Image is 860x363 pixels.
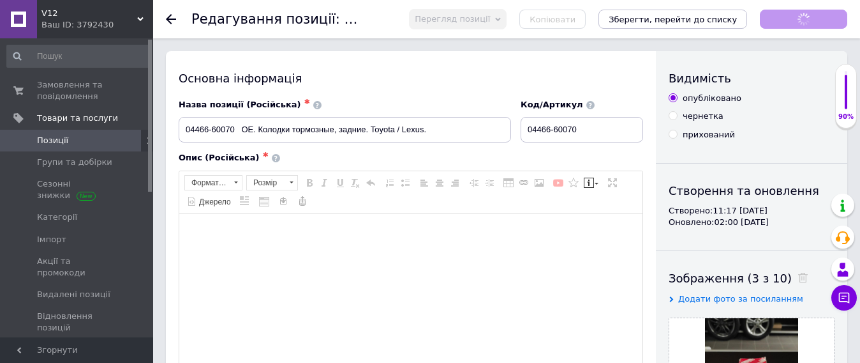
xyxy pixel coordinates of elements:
[683,111,723,122] div: чернетка
[185,176,230,190] span: Форматування
[415,14,490,24] span: Перегляд позиції
[669,217,834,228] div: Оновлено: 02:00 [DATE]
[276,194,290,208] a: Зробити резервну копію зараз
[433,176,447,190] a: По центру
[238,194,252,208] a: Вставити шаблон
[318,176,332,190] a: Курсив (Ctrl+I)
[582,176,600,190] a: Вставити повідомлення
[6,45,151,68] input: Пошук
[185,194,233,208] a: Джерело
[166,14,176,24] div: Повернутися назад
[37,234,66,245] span: Імпорт
[551,176,565,190] a: Додати відео з YouTube
[669,270,834,286] div: Зображення (3 з 10)
[304,98,310,106] span: ✱
[302,176,316,190] a: Жирний (Ctrl+B)
[191,12,775,27] h1: Редагування позиції: 04466-60070 ОЕ. Колодки тормозные, задние. Toyota / Lexus.
[467,176,481,190] a: Зменшити відступ
[669,205,834,217] div: Створено: 11:17 [DATE]
[448,176,462,190] a: По правому краю
[197,197,231,208] span: Джерело
[257,194,271,208] a: Створити таблицю
[179,117,511,143] input: Наприклад, H&M жіноча сукня зелена 38 розмір вечірня максі з блискітками
[184,175,242,190] a: Форматування
[669,70,834,86] div: Видимість
[598,10,747,29] button: Зберегти, перейти до списку
[831,285,857,311] button: Чат з покупцем
[532,176,546,190] a: Зображення
[683,93,741,104] div: опубліковано
[567,176,581,190] a: Вставити іконку
[37,311,118,334] span: Відновлення позицій
[683,129,735,141] div: прихований
[37,157,112,168] span: Групи та добірки
[246,175,298,190] a: Розмір
[417,176,431,190] a: По лівому краю
[37,112,118,124] span: Товари та послуги
[383,176,397,190] a: Вставити/видалити нумерований список
[41,19,153,31] div: Ваш ID: 3792430
[333,176,347,190] a: Підкреслений (Ctrl+U)
[501,176,515,190] a: Таблиця
[678,294,803,304] span: Додати фото за посиланням
[609,15,737,24] i: Зберегти, перейти до списку
[41,8,137,19] span: V12
[37,289,110,300] span: Видалені позиції
[263,151,269,159] span: ✱
[37,135,68,146] span: Позиції
[517,176,531,190] a: Вставити/Редагувати посилання (Ctrl+L)
[836,112,856,121] div: 90%
[398,176,412,190] a: Вставити/видалити маркований список
[295,194,309,208] a: Відновити резервну копію...
[247,176,285,190] span: Розмір
[482,176,496,190] a: Збільшити відступ
[669,183,834,199] div: Створення та оновлення
[37,178,118,201] span: Сезонні знижки
[605,176,619,190] a: Максимізувати
[37,212,77,223] span: Категорії
[37,79,118,102] span: Замовлення та повідомлення
[179,100,301,109] span: Назва позиції (Російська)
[521,100,583,109] span: Код/Артикул
[179,153,260,162] span: Опис (Російська)
[37,256,118,279] span: Акції та промокоди
[364,176,378,190] a: Повернути (Ctrl+Z)
[348,176,362,190] a: Видалити форматування
[179,70,643,86] div: Основна інформація
[835,64,857,128] div: 90% Якість заповнення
